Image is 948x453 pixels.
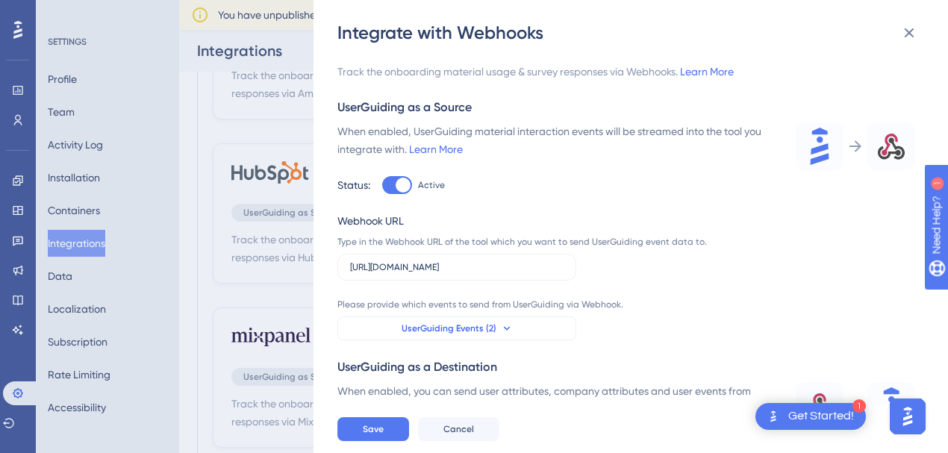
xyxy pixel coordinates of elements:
[35,4,93,22] span: Need Help?
[337,316,576,340] button: UserGuiding Events (2)
[337,63,915,81] div: Track the onboarding material usage & survey responses via Webhooks.
[337,176,370,194] div: Status:
[337,21,927,45] div: Integrate with Webhooks
[337,122,778,158] div: When enabled, UserGuiding material interaction events will be streamed into the tool you integrat...
[402,322,496,334] span: UserGuiding Events (2)
[764,407,782,425] img: launcher-image-alternative-text
[337,358,915,376] div: UserGuiding as a Destination
[496,403,549,415] a: Learn More
[337,417,409,441] button: Save
[337,299,714,310] div: Please provide which events to send from UserGuiding via Webhook.
[852,399,866,413] div: 1
[788,408,854,425] div: Get Started!
[443,423,474,435] span: Cancel
[409,143,463,155] a: Learn More
[337,382,778,418] div: When enabled, you can send user attributes, company attributes and user events from third-party a...
[104,7,108,19] div: 1
[885,394,930,439] iframe: UserGuiding AI Assistant Launcher
[337,236,714,248] div: Type in the Webhook URL of the tool which you want to send UserGuiding event data to.
[337,99,915,116] div: UserGuiding as a Source
[418,179,445,191] span: Active
[680,66,734,78] a: Learn More
[350,262,564,272] input: Webhook URL
[337,212,714,230] div: Webhook URL
[755,403,866,430] div: Open Get Started! checklist, remaining modules: 1
[418,417,499,441] button: Cancel
[363,423,384,435] span: Save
